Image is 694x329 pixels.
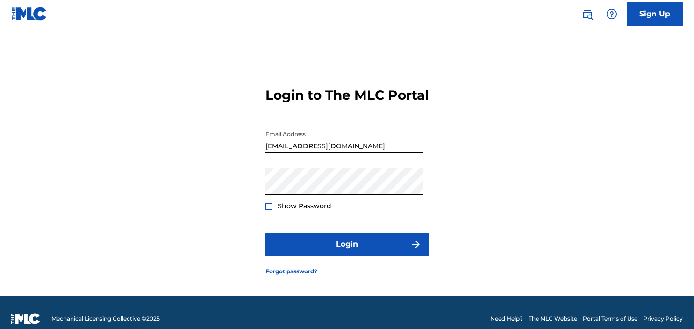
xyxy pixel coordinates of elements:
[490,314,523,323] a: Need Help?
[51,314,160,323] span: Mechanical Licensing Collective © 2025
[582,8,593,20] img: search
[265,233,429,256] button: Login
[265,267,317,276] a: Forgot password?
[627,2,683,26] a: Sign Up
[265,87,429,103] h3: Login to The MLC Portal
[11,7,47,21] img: MLC Logo
[278,202,331,210] span: Show Password
[11,313,40,324] img: logo
[606,8,617,20] img: help
[410,239,422,250] img: f7272a7cc735f4ea7f67.svg
[578,5,597,23] a: Public Search
[583,314,637,323] a: Portal Terms of Use
[643,314,683,323] a: Privacy Policy
[529,314,577,323] a: The MLC Website
[602,5,621,23] div: Help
